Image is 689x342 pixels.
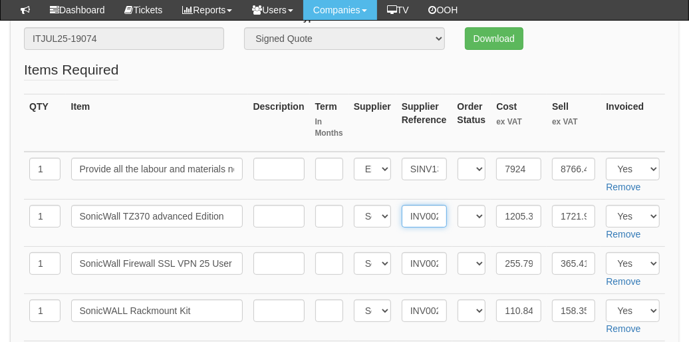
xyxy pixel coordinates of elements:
[601,94,665,152] th: Invoiced
[606,229,640,240] a: Remove
[606,182,640,192] a: Remove
[315,116,343,139] small: In Months
[310,94,348,152] th: Term
[452,94,491,152] th: Order Status
[66,94,248,152] th: Item
[24,94,66,152] th: QTY
[496,116,541,128] small: ex VAT
[606,276,640,287] a: Remove
[606,323,640,334] a: Remove
[24,60,118,81] legend: Items Required
[491,94,547,152] th: Cost
[547,94,601,152] th: Sell
[465,27,523,50] a: Download
[248,94,310,152] th: Description
[348,94,396,152] th: Supplier
[396,94,452,152] th: Supplier Reference
[552,116,595,128] small: ex VAT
